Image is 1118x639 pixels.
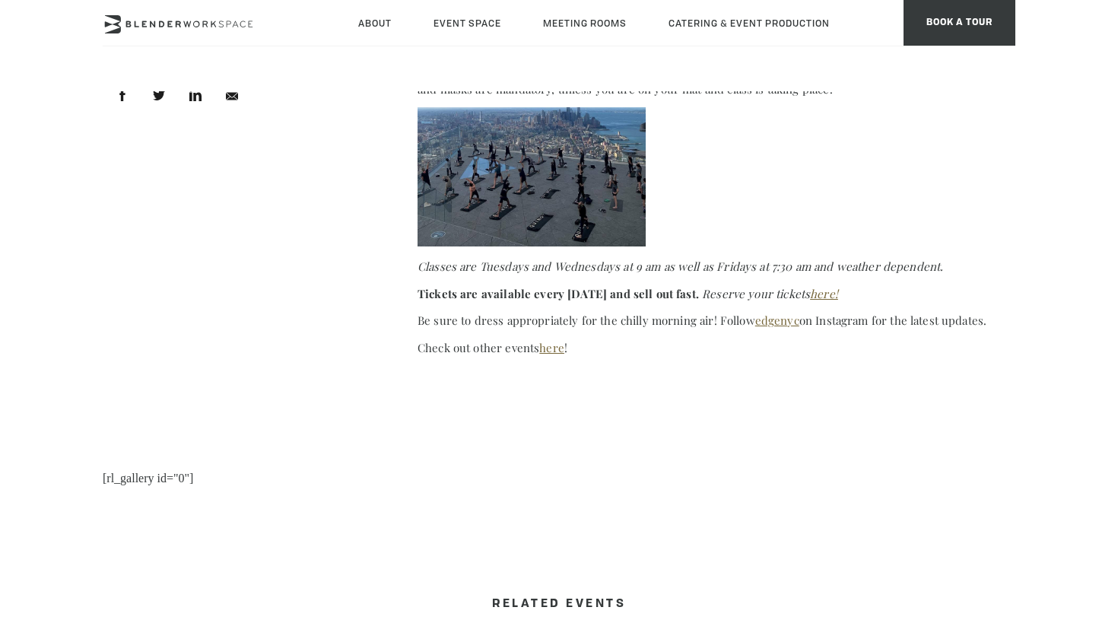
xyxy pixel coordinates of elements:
p: Be sure to dress appropriately for the chilly morning air! Follow on Instagram for the latest upd... [418,311,1015,331]
em: Reserve your tickets [702,286,838,301]
a: here! [810,286,838,301]
p: Check out other events ! [418,339,1015,358]
section: [rl_gallery id="0"] [103,396,193,561]
h4: Related Events [103,577,1015,632]
a: here [539,340,564,355]
img: Sky-High Yoga [418,107,646,246]
em: Classes are Tuesdays and Wednesdays at 9 am as well as Fridays at 7:30 am and weather dependent. [418,259,943,274]
a: edgenyc [755,313,799,328]
strong: Tickets are available every [DATE] and sell out fast. [418,286,699,301]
